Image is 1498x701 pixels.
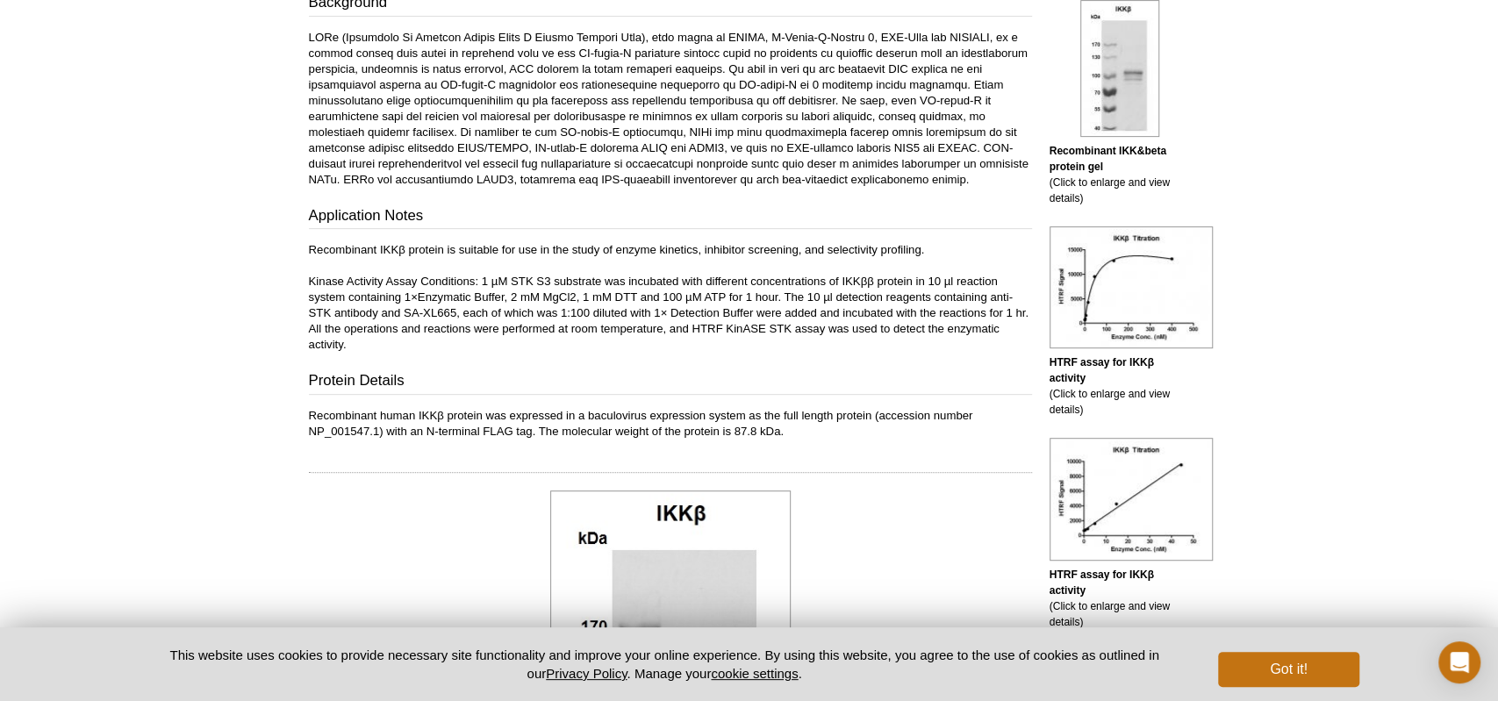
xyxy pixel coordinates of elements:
p: (Click to enlarge and view details) [1050,354,1190,418]
b: Recombinant IKK&beta protein gel [1050,145,1166,173]
h3: Protein Details [309,370,1032,395]
h3: Application Notes [309,205,1032,230]
p: LORe (Ipsumdolo Si Ametcon Adipis Elits D Eiusmo Tempori Utla), etdo magna al ENIMA, M-Venia-Q-No... [309,30,1032,188]
p: Recombinant human IKKβ protein was expressed in a baculovirus expression system as the full lengt... [309,408,1032,440]
img: HTRF assay for IKKβ activity [1050,438,1213,561]
b: HTRF assay for IKKβ activity [1050,569,1154,597]
a: Privacy Policy [546,666,627,681]
p: Recombinant IKKβ protein is suitable for use in the study of enzyme kinetics, inhibitor screening... [309,242,1032,353]
button: cookie settings [711,666,798,681]
p: (Click to enlarge and view details) [1050,567,1190,630]
p: This website uses cookies to provide necessary site functionality and improve your online experie... [140,646,1190,683]
b: HTRF assay for IKKβ activity [1050,356,1154,384]
div: Open Intercom Messenger [1438,641,1480,683]
img: HTRF assay for IKKβ activity [1050,226,1213,348]
button: Got it! [1218,652,1358,687]
p: (Click to enlarge and view details) [1050,143,1190,206]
